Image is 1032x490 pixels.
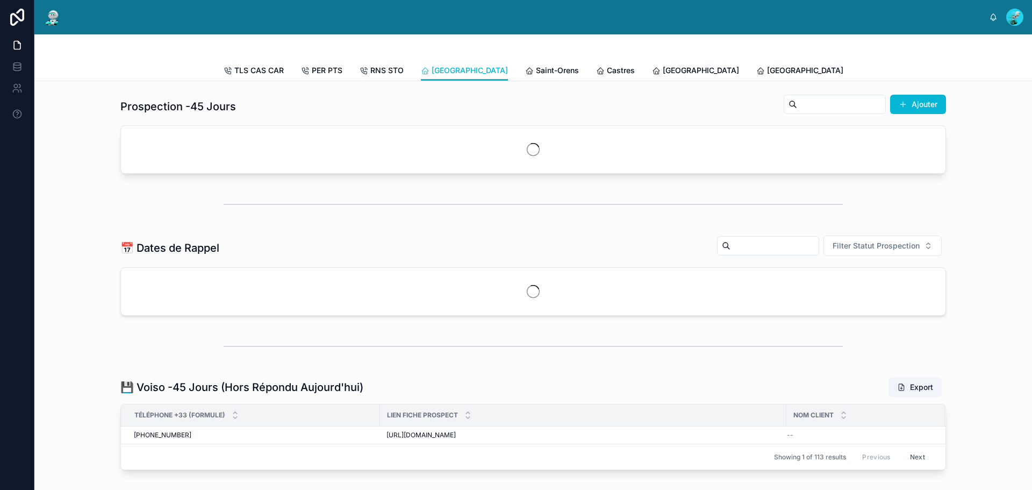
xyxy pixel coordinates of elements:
[774,453,846,461] span: Showing 1 of 113 results
[301,61,342,82] a: PER PTS
[432,65,508,76] span: [GEOGRAPHIC_DATA]
[767,65,843,76] span: [GEOGRAPHIC_DATA]
[120,380,363,395] h1: 💾 Voiso -45 Jours (Hors Répondu Aujourd'hui)
[224,61,284,82] a: TLS CAS CAR
[134,431,191,439] span: [PHONE_NUMBER]
[793,411,834,420] span: Nom Client
[787,431,932,439] a: --
[386,431,780,439] a: [URL][DOMAIN_NAME]
[833,240,920,251] span: Filter Statut Prospection
[360,61,404,82] a: RNS STO
[890,95,946,114] button: Ajouter
[370,65,404,76] span: RNS STO
[387,411,458,420] span: Lien Fiche Prospect
[823,236,942,256] button: Select Button
[663,65,739,76] span: [GEOGRAPHIC_DATA]
[134,431,374,439] a: [PHONE_NUMBER]
[652,61,739,82] a: [GEOGRAPHIC_DATA]
[386,431,456,439] span: [URL][DOMAIN_NAME]
[234,65,284,76] span: TLS CAS CAR
[536,65,579,76] span: Saint-Orens
[596,61,635,82] a: Castres
[607,65,635,76] span: Castres
[71,5,989,10] div: scrollable content
[120,240,219,255] h1: 📅 Dates de Rappel
[120,99,236,114] h1: Prospection -45 Jours
[902,449,933,465] button: Next
[134,411,225,420] span: Téléphone +33 (formule)
[787,431,793,439] span: --
[888,378,942,397] button: Export
[312,65,342,76] span: PER PTS
[43,9,62,26] img: App logo
[421,61,508,81] a: [GEOGRAPHIC_DATA]
[525,61,579,82] a: Saint-Orens
[756,61,843,82] a: [GEOGRAPHIC_DATA]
